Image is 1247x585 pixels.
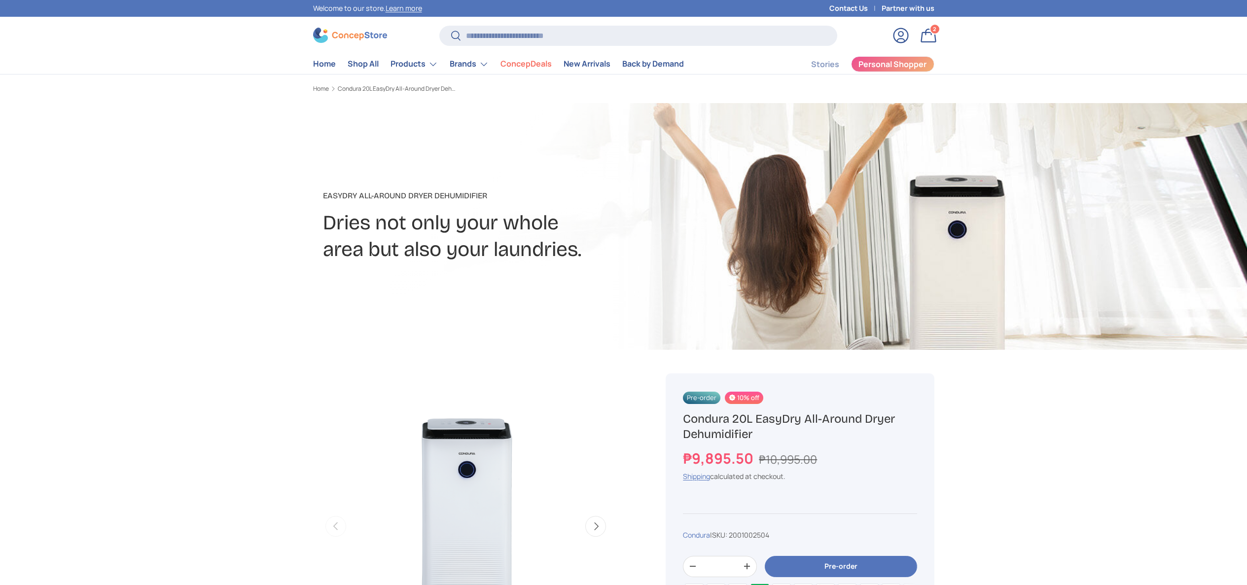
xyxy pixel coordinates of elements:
span: | [710,530,769,540]
a: Brands [450,54,489,74]
a: Home [313,86,329,92]
nav: Breadcrumbs [313,84,642,93]
p: EasyDry All-Around Dryer Dehumidifier [323,190,702,202]
a: Products [391,54,438,74]
a: Condura 20L EasyDry All-Around Dryer Dehumidifier [338,86,456,92]
span: 10% off [725,392,763,404]
s: ₱10,995.00 [759,451,817,467]
nav: Secondary [787,54,934,74]
span: SKU: [712,530,727,540]
h2: Dries not only your whole area but also your laundries. [323,210,702,263]
img: ConcepStore [313,28,387,43]
a: Stories [811,55,839,74]
strong: ₱9,895.50 [683,448,756,468]
a: Condura [683,530,710,540]
div: calculated at checkout. [683,471,917,481]
summary: Products [385,54,444,74]
span: 2001002504 [729,530,769,540]
a: Shipping [683,472,710,481]
a: ConcepDeals [500,54,552,73]
a: New Arrivals [564,54,610,73]
p: Welcome to our store. [313,3,422,14]
a: Partner with us [882,3,934,14]
span: 2 [933,25,936,33]
a: Personal Shopper [851,56,934,72]
nav: Primary [313,54,684,74]
summary: Brands [444,54,495,74]
a: Back by Demand [622,54,684,73]
button: Pre-order [765,556,917,577]
span: Personal Shopper [858,60,926,68]
span: Pre-order [683,392,720,404]
a: Contact Us [829,3,882,14]
a: Learn more [386,3,422,13]
h1: Condura 20L EasyDry All-Around Dryer Dehumidifier [683,411,917,442]
a: Shop All [348,54,379,73]
a: Home [313,54,336,73]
